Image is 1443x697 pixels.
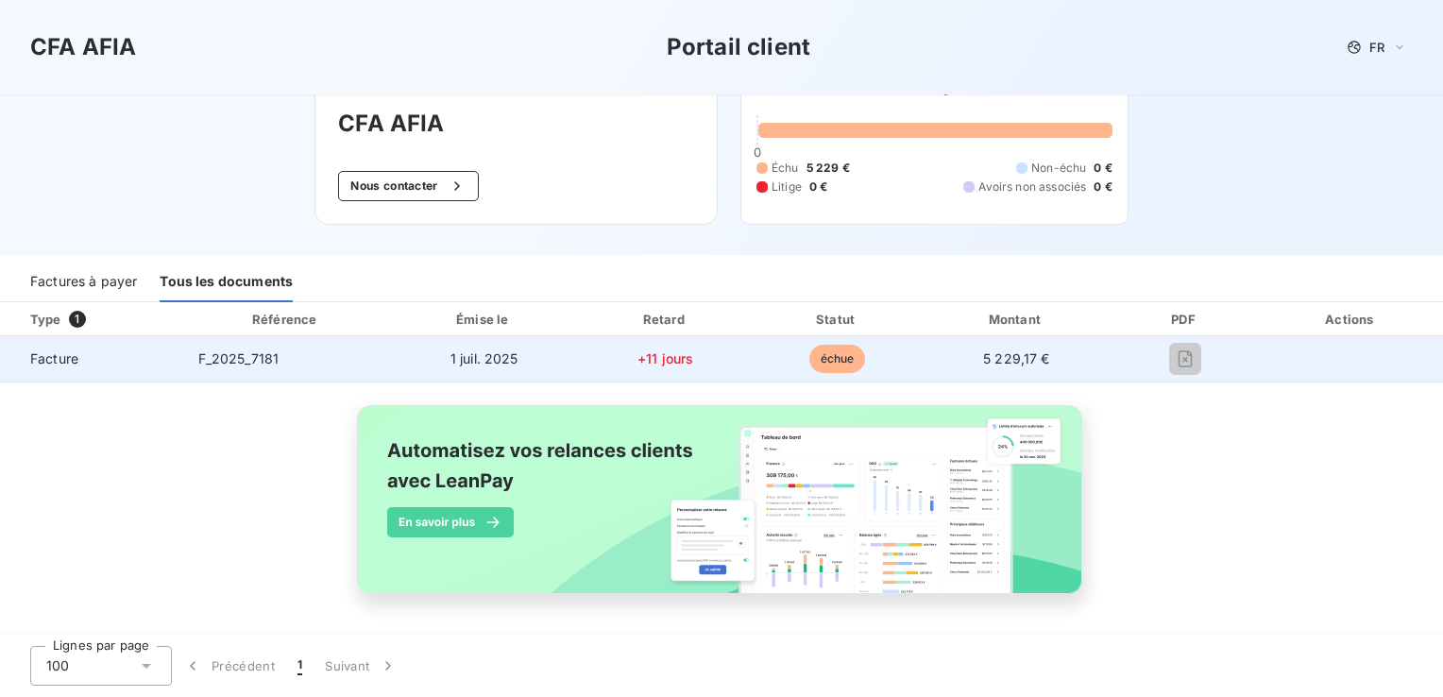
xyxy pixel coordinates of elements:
[46,656,69,675] span: 100
[394,310,575,329] div: Émise le
[1114,310,1255,329] div: PDF
[314,646,409,686] button: Suivant
[583,310,749,329] div: Retard
[450,350,518,366] span: 1 juil. 2025
[667,30,810,64] h3: Portail client
[772,178,802,195] span: Litige
[30,30,136,64] h3: CFA AFIA
[754,144,761,160] span: 0
[978,178,1086,195] span: Avoirs non associés
[340,394,1103,626] img: banner
[1264,310,1439,329] div: Actions
[172,646,286,686] button: Précédent
[809,345,866,373] span: échue
[1094,178,1112,195] span: 0 €
[925,310,1107,329] div: Montant
[1369,40,1384,55] span: FR
[637,350,693,366] span: +11 jours
[983,350,1050,366] span: 5 229,17 €
[1031,160,1086,177] span: Non-échu
[338,107,694,141] h3: CFA AFIA
[809,178,827,195] span: 0 €
[15,349,168,368] span: Facture
[338,171,478,201] button: Nous contacter
[772,160,799,177] span: Échu
[1094,160,1112,177] span: 0 €
[252,312,316,327] div: Référence
[69,311,86,328] span: 1
[806,160,850,177] span: 5 229 €
[198,350,280,366] span: F_2025_7181
[30,263,137,302] div: Factures à payer
[756,310,919,329] div: Statut
[160,263,293,302] div: Tous les documents
[297,656,302,675] span: 1
[286,646,314,686] button: 1
[19,310,179,329] div: Type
